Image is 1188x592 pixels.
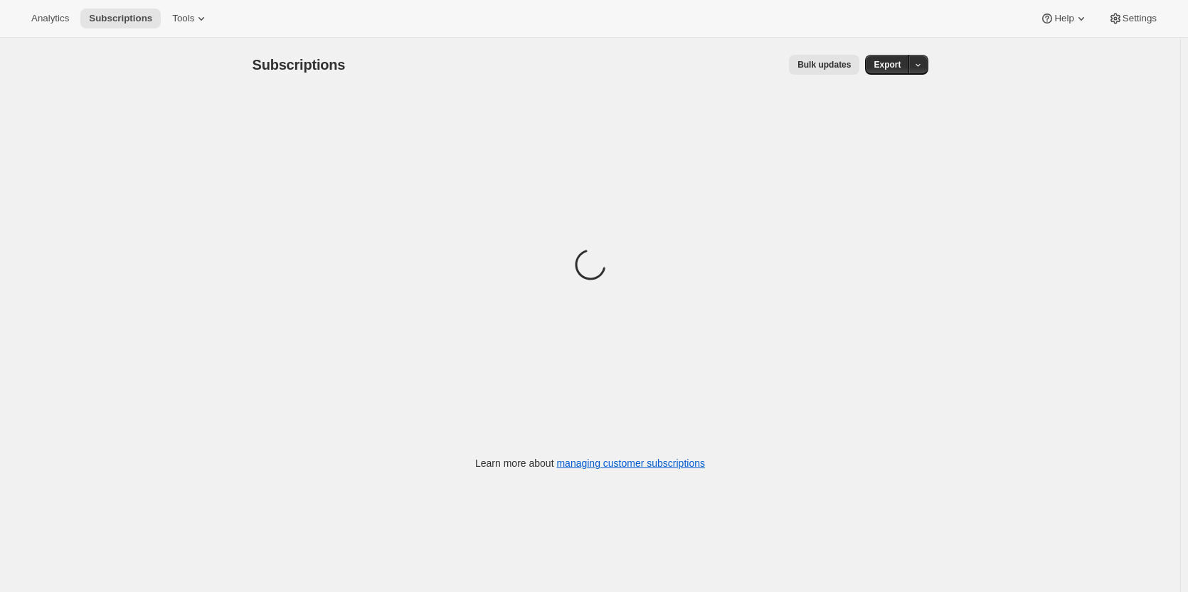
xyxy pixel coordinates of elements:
[253,57,346,73] span: Subscriptions
[865,55,909,75] button: Export
[556,458,705,469] a: managing customer subscriptions
[874,59,901,70] span: Export
[789,55,859,75] button: Bulk updates
[23,9,78,28] button: Analytics
[475,456,705,470] p: Learn more about
[80,9,161,28] button: Subscriptions
[31,13,69,24] span: Analytics
[1054,13,1073,24] span: Help
[1123,13,1157,24] span: Settings
[172,13,194,24] span: Tools
[164,9,217,28] button: Tools
[797,59,851,70] span: Bulk updates
[1100,9,1165,28] button: Settings
[89,13,152,24] span: Subscriptions
[1031,9,1096,28] button: Help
